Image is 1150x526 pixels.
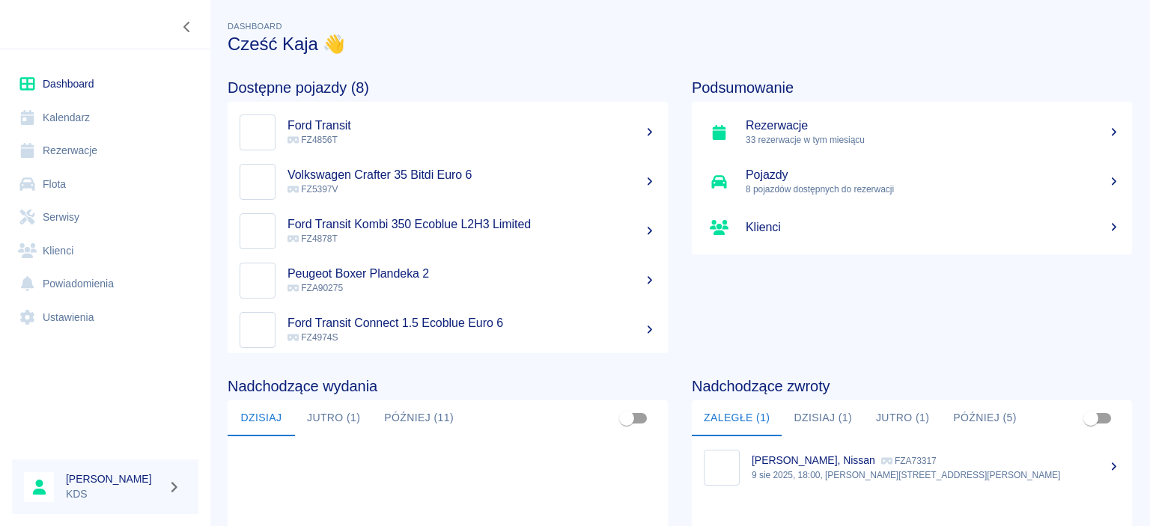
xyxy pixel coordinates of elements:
[12,67,198,101] a: Dashboard
[243,217,272,245] img: Image
[287,135,338,145] span: FZ4856T
[287,316,656,331] h5: Ford Transit Connect 1.5 Ecoblue Euro 6
[176,17,198,37] button: Zwiń nawigację
[864,400,941,436] button: Jutro (1)
[752,468,1120,482] p: 9 sie 2025, 18:00, [PERSON_NAME][STREET_ADDRESS][PERSON_NAME]
[12,12,112,37] a: Renthelp logo
[228,400,295,436] button: Dzisiaj
[228,79,668,97] h4: Dostępne pojazdy (8)
[228,305,668,355] a: ImageFord Transit Connect 1.5 Ecoblue Euro 6 FZ4974S
[881,456,937,466] p: FZA73317
[746,220,1120,235] h5: Klienci
[692,400,782,436] button: Zaległe (1)
[941,400,1029,436] button: Później (5)
[243,266,272,295] img: Image
[243,316,272,344] img: Image
[228,22,282,31] span: Dashboard
[243,168,272,196] img: Image
[12,168,198,201] a: Flota
[287,184,338,195] span: FZ5397V
[287,118,656,133] h5: Ford Transit
[295,400,372,436] button: Jutro (1)
[228,207,668,256] a: ImageFord Transit Kombi 350 Ecoblue L2H3 Limited FZ4878T
[12,201,198,234] a: Serwisy
[12,101,198,135] a: Kalendarz
[228,108,668,157] a: ImageFord Transit FZ4856T
[228,377,668,395] h4: Nadchodzące wydania
[287,168,656,183] h5: Volkswagen Crafter 35 Bitdi Euro 6
[66,471,162,486] h6: [PERSON_NAME]
[692,207,1132,248] a: Klienci
[746,118,1120,133] h5: Rezerwacje
[287,283,343,293] span: FZA90275
[12,234,198,268] a: Klienci
[746,168,1120,183] h5: Pojazdy
[692,79,1132,97] h4: Podsumowanie
[752,454,875,466] p: [PERSON_NAME], Nissan
[782,400,864,436] button: Dzisiaj (1)
[243,118,272,147] img: Image
[287,266,656,281] h5: Peugeot Boxer Plandeka 2
[228,157,668,207] a: ImageVolkswagen Crafter 35 Bitdi Euro 6 FZ5397V
[708,453,736,482] img: Image
[692,442,1132,492] a: Image[PERSON_NAME], Nissan FZA733179 sie 2025, 18:00, [PERSON_NAME][STREET_ADDRESS][PERSON_NAME]
[692,377,1132,395] h4: Nadchodzące zwroty
[372,400,466,436] button: Później (11)
[228,256,668,305] a: ImagePeugeot Boxer Plandeka 2 FZA90275
[18,12,112,37] img: Renthelp logo
[287,217,656,232] h5: Ford Transit Kombi 350 Ecoblue L2H3 Limited
[1077,404,1105,432] span: Pokaż przypisane tylko do mnie
[12,267,198,301] a: Powiadomienia
[692,157,1132,207] a: Pojazdy8 pojazdów dostępnych do rezerwacji
[12,134,198,168] a: Rezerwacje
[746,133,1120,147] p: 33 rezerwacje w tym miesiącu
[287,332,338,343] span: FZ4974S
[228,34,1132,55] h3: Cześć Kaja 👋
[612,404,641,432] span: Pokaż przypisane tylko do mnie
[692,108,1132,157] a: Rezerwacje33 rezerwacje w tym miesiącu
[287,233,338,244] span: FZ4878T
[746,183,1120,196] p: 8 pojazdów dostępnych do rezerwacji
[66,486,162,502] p: KDS
[12,301,198,334] a: Ustawienia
